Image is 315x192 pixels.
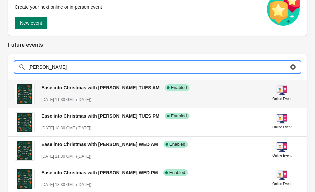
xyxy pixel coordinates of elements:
span: Enabled [171,113,187,119]
img: online-event-5d64391802a09ceff1f8b055f10f5880.png [277,170,287,181]
span: Ease into Christmas with [PERSON_NAME] TUES AM [41,85,160,90]
img: Ease into Christmas with Jane Lovett TUES PM [17,113,32,132]
span: New event [20,20,42,26]
span: [DATE] 18:30 GMT ([DATE]) [41,182,91,187]
img: online-event-5d64391802a09ceff1f8b055f10f5880.png [277,142,287,152]
span: [DATE] 18:30 GMT ([DATE]) [41,126,91,130]
span: Enabled [169,170,185,175]
img: Ease into Christmas with Jane Lovett WED AM [17,141,32,160]
span: [DATE] 11:30 GMT ([DATE]) [41,97,91,102]
img: online-event-5d64391802a09ceff1f8b055f10f5880.png [277,85,287,96]
span: Ease into Christmas with [PERSON_NAME] WED PM [41,170,158,175]
img: Ease into Christmas with Jane Lovett WED PM [17,169,32,189]
span: [DATE] 11:30 GMT ([DATE]) [41,154,91,159]
img: Ease into Christmas with Jane Lovett TUES AM [17,84,32,104]
img: online-event-5d64391802a09ceff1f8b055f10f5880.png [277,113,287,124]
button: Clear [290,64,296,70]
span: Enabled [171,85,187,90]
span: Ease into Christmas with [PERSON_NAME] TUES PM [41,113,160,119]
div: Online Event [272,96,291,102]
div: Online Event [272,152,291,159]
p: Create your next online or in-person event [15,4,260,10]
span: Enabled [170,142,186,147]
h2: Future events [8,41,307,49]
span: Ease into Christmas with [PERSON_NAME] WED AM [41,142,158,147]
button: New event [15,17,47,29]
div: Online Event [272,181,291,187]
div: Online Event [272,124,291,131]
